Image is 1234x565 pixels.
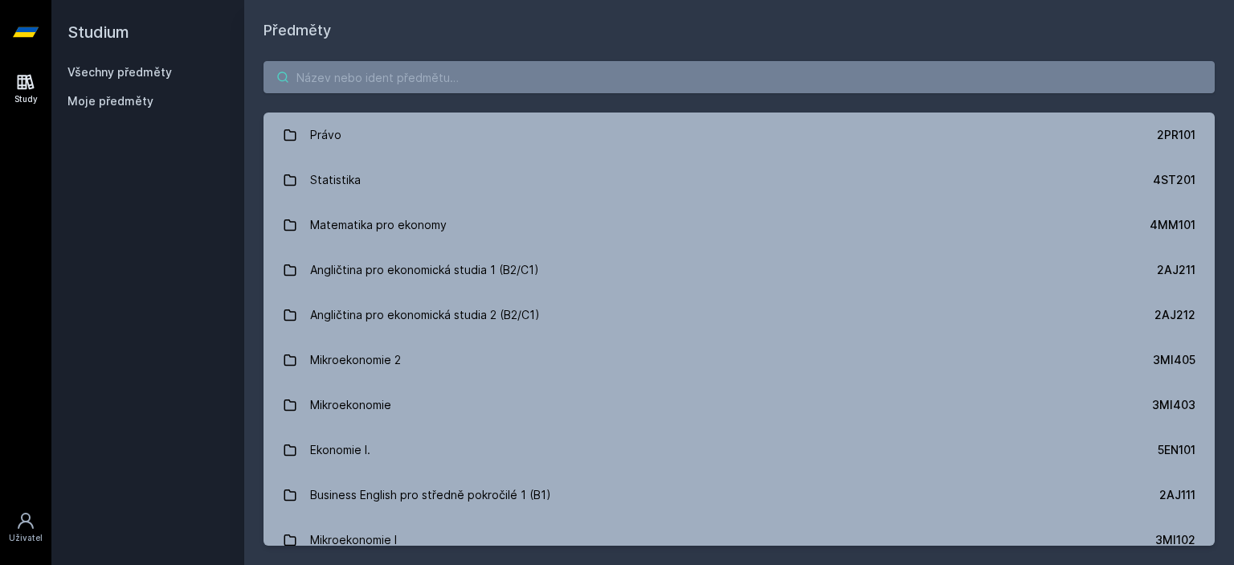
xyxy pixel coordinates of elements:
div: Study [14,93,38,105]
div: Právo [310,119,341,151]
div: 4MM101 [1150,217,1195,233]
a: Matematika pro ekonomy 4MM101 [264,203,1215,248]
div: Angličtina pro ekonomická studia 2 (B2/C1) [310,299,540,331]
div: 4ST201 [1153,172,1195,188]
div: Mikroekonomie 2 [310,344,401,376]
div: 2PR101 [1157,127,1195,143]
div: Uživatel [9,532,43,544]
div: Matematika pro ekonomy [310,209,447,241]
a: Angličtina pro ekonomická studia 2 (B2/C1) 2AJ212 [264,293,1215,338]
a: Všechny předměty [67,65,172,79]
span: Moje předměty [67,93,153,109]
div: Angličtina pro ekonomická studia 1 (B2/C1) [310,254,539,286]
div: Mikroekonomie I [310,524,397,556]
div: 3MI102 [1155,532,1195,548]
a: Business English pro středně pokročilé 1 (B1) 2AJ111 [264,473,1215,518]
a: Mikroekonomie 3MI403 [264,383,1215,428]
div: 2AJ211 [1157,262,1195,278]
div: Mikroekonomie [310,389,391,421]
div: 2AJ111 [1159,487,1195,503]
a: Ekonomie I. 5EN101 [264,428,1215,473]
input: Název nebo ident předmětu… [264,61,1215,93]
a: Uživatel [3,503,48,552]
a: Mikroekonomie 2 3MI405 [264,338,1215,383]
a: Mikroekonomie I 3MI102 [264,518,1215,563]
div: Statistika [310,164,361,196]
div: 3MI403 [1152,397,1195,413]
div: Business English pro středně pokročilé 1 (B1) [310,479,551,511]
div: 5EN101 [1158,442,1195,458]
div: Ekonomie I. [310,434,370,466]
h1: Předměty [264,19,1215,42]
a: Statistika 4ST201 [264,158,1215,203]
a: Study [3,64,48,113]
div: 2AJ212 [1154,307,1195,323]
div: 3MI405 [1153,352,1195,368]
a: Angličtina pro ekonomická studia 1 (B2/C1) 2AJ211 [264,248,1215,293]
a: Právo 2PR101 [264,113,1215,158]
